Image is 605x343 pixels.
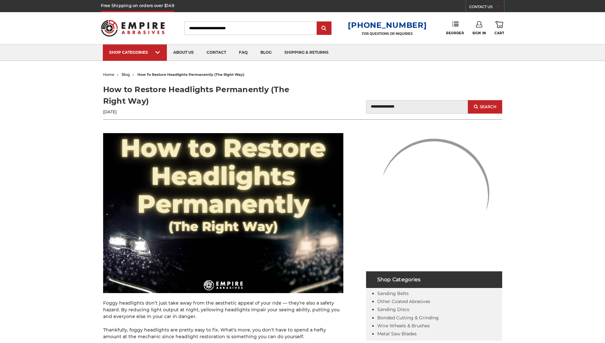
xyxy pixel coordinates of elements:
[348,32,427,36] p: FOR QUESTIONS OR INQUIRIES
[366,271,502,288] h4: Shop Categories
[495,21,504,35] a: Cart
[137,72,244,77] span: how to restore headlights permanently (the right way)
[446,31,464,35] span: Reorder
[468,100,502,114] button: Search
[377,315,439,321] a: Bonded Cutting & Grinding
[167,44,200,61] a: about us
[377,307,409,312] a: Sanding Discs
[366,126,502,262] img: promo banner for custom belts.
[233,44,254,61] a: faq
[348,20,427,30] a: [PHONE_NUMBER]
[200,44,233,61] a: contact
[103,327,343,340] p: Thankfully, foggy headlights are pretty easy to fix. What’s more, you don’t have to spend a hefty...
[122,72,130,77] a: blog
[377,299,430,304] a: Other Coated Abrasives
[278,44,335,61] a: shipping & returns
[103,72,114,77] a: home
[103,133,343,293] img: DIY How to restore headlights permanently the right way
[480,105,496,109] span: Search
[101,16,165,41] img: Empire Abrasives
[377,331,417,337] a: Metal Saw Blades
[377,291,409,296] a: Sanding Belts
[109,50,160,55] div: SHOP CATEGORIES
[254,44,278,61] a: blog
[103,109,303,115] p: [DATE]
[472,31,486,35] span: Sign In
[446,21,464,35] a: Reorder
[469,3,504,12] a: CONTACT US
[318,22,331,35] input: Submit
[103,84,303,107] h1: How to Restore Headlights Permanently (The Right Way)
[495,31,504,35] span: Cart
[377,323,430,329] a: Wire Wheels & Brushes
[103,300,343,320] p: Foggy headlights don’t just take away from the aesthetic appeal of your ride — they’re also a saf...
